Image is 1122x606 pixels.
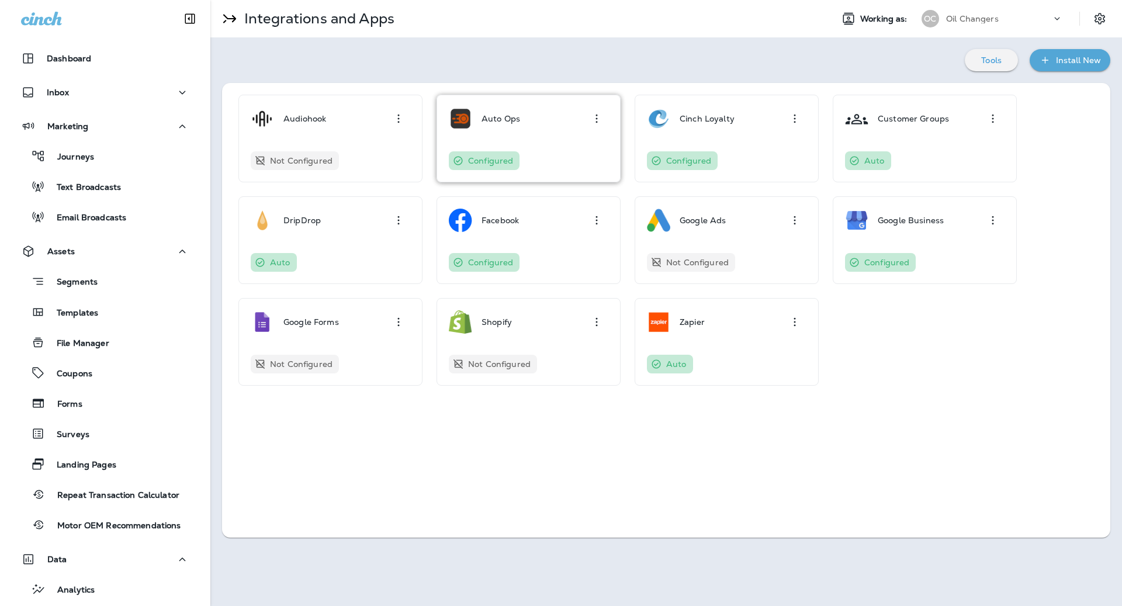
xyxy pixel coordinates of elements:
[45,430,89,441] p: Surveys
[46,152,94,163] p: Journeys
[12,47,199,70] button: Dashboard
[878,114,949,123] p: Customer Groups
[1089,8,1110,29] button: Settings
[251,209,274,232] img: DripDrop
[12,269,199,294] button: Segments
[647,151,718,170] div: You have configured this integration
[647,209,670,232] img: Google Ads
[468,156,513,165] p: Configured
[12,548,199,571] button: Data
[251,253,297,272] div: This integration was automatically configured. It may be ready for use or may require additional ...
[845,107,868,130] img: Customer Groups
[12,452,199,476] button: Landing Pages
[12,205,199,229] button: Email Broadcasts
[45,369,92,380] p: Coupons
[647,310,670,334] img: Zapier
[449,151,520,170] div: You have configured this integration
[680,216,726,225] p: Google Ads
[46,399,82,410] p: Forms
[12,421,199,446] button: Surveys
[666,156,711,165] p: Configured
[12,81,199,104] button: Inbox
[240,10,394,27] p: Integrations and Apps
[12,300,199,324] button: Templates
[680,317,705,327] p: Zapier
[666,258,729,267] p: Not Configured
[251,310,274,334] img: Google Forms
[12,482,199,507] button: Repeat Transaction Calculator
[174,7,206,30] button: Collapse Sidebar
[449,310,472,334] img: Shopify
[680,114,735,123] p: Cinch Loyalty
[251,355,339,373] div: You have not yet configured this integration. To use it, please click on it and fill out the requ...
[251,151,339,170] div: You have not yet configured this integration. To use it, please click on it and fill out the requ...
[468,258,513,267] p: Configured
[283,216,321,225] p: DripDrop
[666,359,687,369] p: Auto
[864,258,909,267] p: Configured
[922,10,939,27] div: OC
[283,114,326,123] p: Audiohook
[449,209,472,232] img: Facebook
[468,359,531,369] p: Not Configured
[47,88,69,97] p: Inbox
[864,156,885,165] p: Auto
[47,54,91,63] p: Dashboard
[47,247,75,256] p: Assets
[270,156,333,165] p: Not Configured
[1056,53,1101,68] div: Install New
[45,308,98,319] p: Templates
[482,317,512,327] p: Shopify
[12,577,199,601] button: Analytics
[45,338,109,349] p: File Manager
[46,585,95,596] p: Analytics
[482,216,519,225] p: Facebook
[482,114,520,123] p: Auto Ops
[647,107,670,130] img: Cinch Loyalty
[45,213,126,224] p: Email Broadcasts
[845,151,891,170] div: This integration was automatically configured. It may be ready for use or may require additional ...
[449,253,520,272] div: You have configured this integration
[965,49,1018,71] button: Tools
[449,355,537,373] div: You have not yet configured this integration. To use it, please click on it and fill out the requ...
[12,512,199,537] button: Motor OEM Recommendations
[12,115,199,138] button: Marketing
[47,122,88,131] p: Marketing
[12,240,199,263] button: Assets
[647,355,693,373] div: This integration was automatically configured. It may be ready for use or may require additional ...
[47,555,67,564] p: Data
[878,216,944,225] p: Google Business
[449,107,472,130] img: Auto Ops
[251,107,274,130] img: Audiohook
[12,391,199,415] button: Forms
[845,253,916,272] div: You have configured this integration
[270,359,333,369] p: Not Configured
[845,209,868,232] img: Google Business
[12,330,199,355] button: File Manager
[46,521,181,532] p: Motor OEM Recommendations
[12,144,199,168] button: Journeys
[12,174,199,199] button: Text Broadcasts
[12,361,199,385] button: Coupons
[270,258,290,267] p: Auto
[860,14,910,24] span: Working as:
[45,277,98,289] p: Segments
[283,317,339,327] p: Google Forms
[45,182,121,193] p: Text Broadcasts
[946,14,999,23] p: Oil Changers
[45,460,116,471] p: Landing Pages
[46,490,179,501] p: Repeat Transaction Calculator
[1030,49,1110,71] button: Install New
[981,56,1002,65] p: Tools
[647,253,735,272] div: You have not yet configured this integration. To use it, please click on it and fill out the requ...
